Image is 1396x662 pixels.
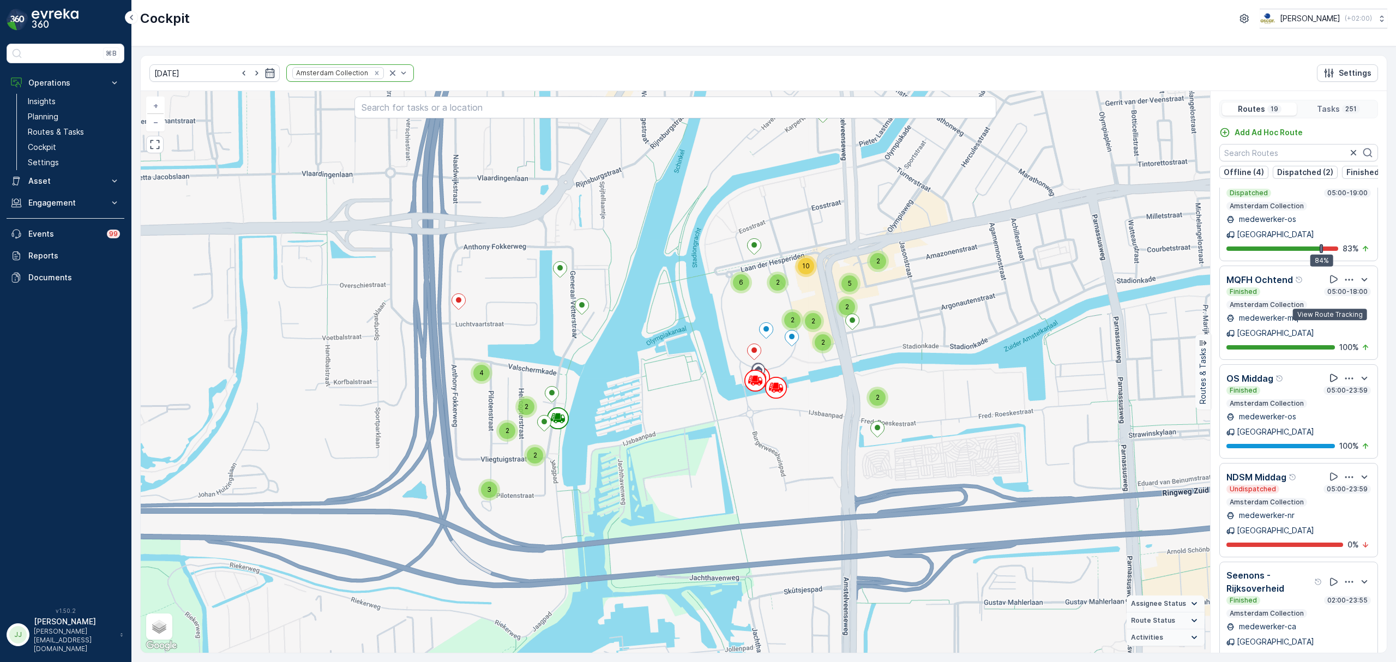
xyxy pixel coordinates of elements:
p: 05:00-19:00 [1326,189,1369,197]
p: 05:00-18:00 [1326,287,1369,296]
p: 99 [109,230,118,238]
div: 2 [767,272,789,293]
p: [PERSON_NAME] [34,616,115,627]
p: medewerker-nr [1237,510,1295,521]
span: 6 [739,278,743,286]
p: [GEOGRAPHIC_DATA] [1237,229,1314,240]
p: 0 % [1347,539,1359,550]
button: Offline (4) [1219,166,1268,179]
input: Search for tasks or a location [354,97,996,118]
p: Finished [1229,386,1258,395]
a: Routes & Tasks [23,124,124,140]
span: 2 [876,393,880,401]
p: 100 % [1339,651,1359,661]
p: Add Ad Hoc Route [1235,127,1303,138]
p: Amsterdam Collection [1229,498,1305,507]
p: Seenons - Rijksoverheid [1226,569,1312,595]
img: Google [143,639,179,653]
a: Zoom In [147,98,164,114]
p: [GEOGRAPHIC_DATA] [1237,426,1314,437]
a: Zoom Out [147,114,164,130]
div: 6 [730,272,752,293]
summary: Assignee Status [1127,595,1205,612]
div: Help Tooltip Icon [1314,577,1323,586]
span: 2 [533,451,537,459]
a: Cockpit [23,140,124,155]
p: 100 % [1339,441,1359,452]
p: Dispatched (2) [1277,167,1333,178]
summary: Route Status [1127,612,1205,629]
span: Route Status [1131,616,1175,625]
p: Insights [28,96,56,107]
p: Undispatched [1229,485,1277,494]
div: 2 [496,420,518,442]
a: Settings [23,155,124,170]
div: 2 [836,296,858,318]
span: 3 [487,485,491,494]
p: ( +02:00 ) [1345,14,1372,23]
p: 05:00-23:59 [1326,386,1369,395]
a: Reports [7,245,124,267]
span: 2 [525,402,528,411]
a: Insights [23,94,124,109]
summary: Activities [1127,629,1205,646]
p: 19 [1269,105,1279,113]
p: Documents [28,272,120,283]
div: Help Tooltip Icon [1275,374,1284,383]
p: [GEOGRAPHIC_DATA] [1237,636,1314,647]
p: Operations [28,77,103,88]
span: + [153,101,158,110]
p: [GEOGRAPHIC_DATA] [1237,525,1314,536]
a: Documents [7,267,124,288]
input: dd/mm/yyyy [149,64,280,82]
div: 84% [1310,255,1333,267]
p: Amsterdam Collection [1229,609,1305,618]
a: Add Ad Hoc Route [1219,127,1303,138]
p: OS Middag [1226,372,1273,385]
div: JJ [9,626,27,643]
span: − [153,117,159,127]
button: JJ[PERSON_NAME][PERSON_NAME][EMAIL_ADDRESS][DOMAIN_NAME] [7,616,124,653]
p: 83 % [1343,243,1359,254]
div: Help Tooltip Icon [1289,473,1297,482]
p: MQFH Ochtend [1226,273,1293,286]
p: [GEOGRAPHIC_DATA] [1237,328,1314,339]
div: 3 [478,479,500,501]
p: Finished (11) [1346,167,1394,178]
img: logo_dark-DEwI_e13.png [32,9,79,31]
p: Cockpit [28,142,56,153]
div: 2 [812,332,834,353]
p: Amsterdam Collection [1229,300,1305,309]
span: 10 [802,262,810,270]
p: Offline (4) [1224,167,1264,178]
p: Settings [1339,68,1371,79]
p: Finished [1229,287,1258,296]
a: Open this area in Google Maps (opens a new window) [143,639,179,653]
button: Dispatched (2) [1273,166,1338,179]
button: Settings [1317,64,1378,82]
span: 5 [848,279,852,287]
input: Search Routes [1219,144,1378,161]
span: Assignee Status [1131,599,1186,608]
span: v 1.50.2 [7,607,124,614]
img: basis-logo_rgb2x.png [1260,13,1275,25]
span: 2 [845,303,849,311]
span: 2 [821,338,825,346]
p: medewerker-mq [1237,312,1298,323]
button: [PERSON_NAME](+02:00) [1260,9,1387,28]
div: 2 [781,309,803,331]
p: Tasks [1317,104,1340,115]
div: Help Tooltip Icon [1295,275,1304,284]
span: 2 [791,316,795,324]
p: Amsterdam Collection [1229,202,1305,210]
p: [PERSON_NAME] [1280,13,1340,24]
div: Remove Amsterdam Collection [371,69,383,77]
p: Settings [28,157,59,168]
a: Layers [147,615,171,639]
p: Routes [1238,104,1265,115]
p: ⌘B [106,49,117,58]
p: Routes & Tasks [1198,348,1208,405]
p: [PERSON_NAME][EMAIL_ADDRESS][DOMAIN_NAME] [34,627,115,653]
div: 2 [867,250,889,272]
button: Asset [7,170,124,192]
